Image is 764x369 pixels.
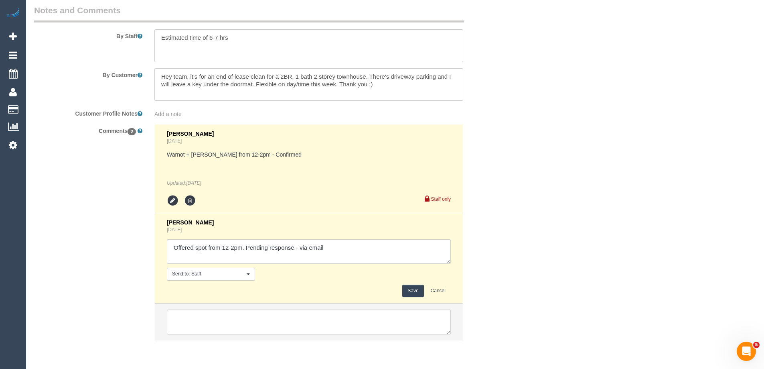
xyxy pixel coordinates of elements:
[167,227,182,232] a: [DATE]
[167,219,214,226] span: [PERSON_NAME]
[172,271,245,277] span: Send to: Staff
[128,128,136,135] span: 2
[167,130,214,137] span: [PERSON_NAME]
[28,29,148,40] label: By Staff
[186,180,201,186] span: Sep 15, 2025 15:32
[5,8,21,19] img: Automaid Logo
[28,68,148,79] label: By Customer
[28,124,148,135] label: Comments
[167,151,451,159] pre: Warnot + [PERSON_NAME] from 12-2pm - Confirmed
[431,196,451,202] small: Staff only
[167,268,255,280] button: Send to: Staff
[34,4,464,22] legend: Notes and Comments
[426,285,451,297] button: Cancel
[402,285,424,297] button: Save
[28,107,148,118] label: Customer Profile Notes
[167,138,182,144] a: [DATE]
[167,180,201,186] em: Updated:
[753,342,760,348] span: 5
[154,111,182,117] span: Add a note
[737,342,756,361] iframe: Intercom live chat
